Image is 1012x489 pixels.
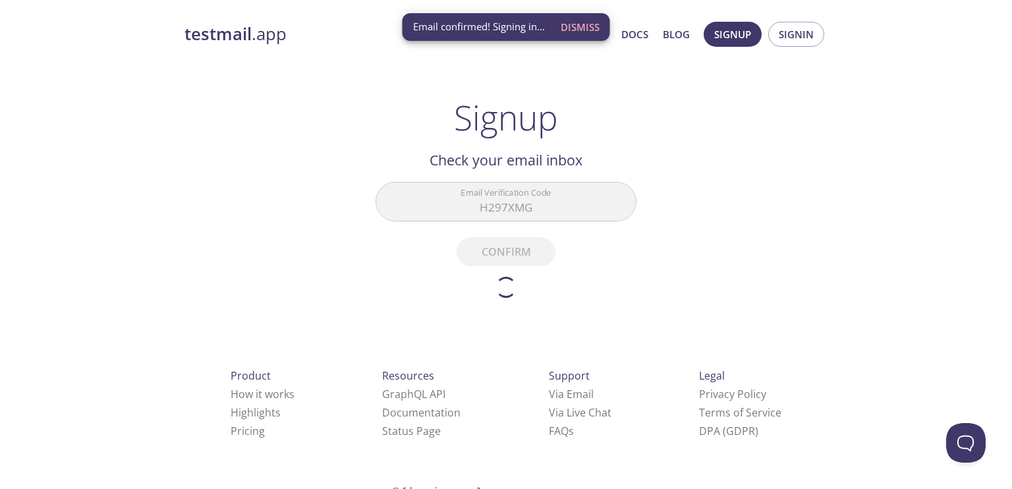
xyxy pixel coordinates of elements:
h1: Signup [454,98,558,137]
a: DPA (GDPR) [699,424,758,438]
span: Resources [382,368,434,383]
button: Signup [704,22,762,47]
a: Docs [621,26,648,43]
button: Signin [768,22,824,47]
a: Via Live Chat [549,405,611,420]
span: s [569,424,574,438]
a: Pricing [231,424,265,438]
span: Product [231,368,271,383]
h2: Check your email inbox [376,149,636,171]
span: Signin [779,26,814,43]
iframe: Help Scout Beacon - Open [946,423,986,463]
a: Blog [663,26,690,43]
a: Documentation [382,405,461,420]
a: FAQ [549,424,574,438]
a: Terms of Service [699,405,781,420]
a: How it works [231,387,295,401]
a: Via Email [549,387,594,401]
button: Dismiss [555,14,605,40]
a: GraphQL API [382,387,445,401]
span: Support [549,368,590,383]
span: Dismiss [561,18,600,36]
a: Highlights [231,405,281,420]
span: Email confirmed! Signing in... [413,20,545,34]
span: Signup [714,26,751,43]
a: testmail.app [184,23,494,45]
span: Legal [699,368,725,383]
strong: testmail [184,22,252,45]
a: Status Page [382,424,441,438]
a: Privacy Policy [699,387,766,401]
